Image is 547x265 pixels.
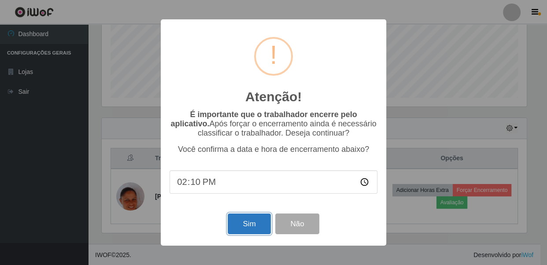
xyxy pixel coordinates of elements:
p: Após forçar o encerramento ainda é necessário classificar o trabalhador. Deseja continuar? [170,110,377,138]
button: Não [275,213,319,234]
button: Sim [228,213,270,234]
h2: Atenção! [245,89,302,105]
b: É importante que o trabalhador encerre pelo aplicativo. [170,110,357,128]
p: Você confirma a data e hora de encerramento abaixo? [170,145,377,154]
